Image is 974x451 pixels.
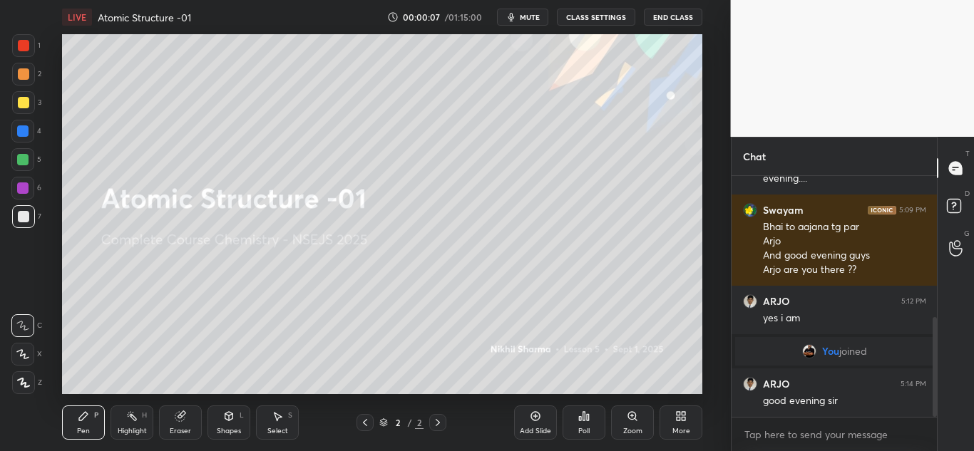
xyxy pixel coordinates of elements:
[11,314,42,337] div: C
[743,203,757,217] img: 9802b4cbdbab4d4381d2480607a75a70.jpg
[11,148,41,171] div: 5
[98,11,191,24] h4: Atomic Structure -01
[822,346,839,357] span: You
[391,418,405,427] div: 2
[743,294,757,309] img: 808054d8e26e45289994f61101d61ca8.jpg
[520,12,540,22] span: mute
[763,172,926,186] div: evening....
[11,177,41,199] div: 6
[118,427,147,435] div: Highlight
[12,91,41,114] div: 3
[763,263,926,277] div: Arjo are you there ??
[497,9,548,26] button: mute
[12,63,41,85] div: 2
[12,371,42,394] div: Z
[732,176,938,417] div: grid
[901,380,926,388] div: 5:14 PM
[763,378,790,390] h6: ARJO
[743,377,757,391] img: 808054d8e26e45289994f61101d61ca8.jpg
[12,34,41,57] div: 1
[408,418,412,427] div: /
[415,416,424,429] div: 2
[899,206,926,214] div: 5:09 PM
[763,311,926,326] div: yes i am
[578,427,590,435] div: Poll
[839,346,867,357] span: joined
[520,427,551,435] div: Add Slide
[763,220,926,234] div: Bhai to aajana tg par
[763,204,804,217] h6: Swayam
[62,9,92,26] div: LIVE
[240,412,244,419] div: L
[964,228,970,239] p: G
[868,206,896,214] img: iconic-dark.1390631f.png
[644,9,702,26] button: End Class
[142,412,147,419] div: H
[732,138,777,175] p: Chat
[94,412,98,419] div: P
[12,205,41,228] div: 7
[763,295,790,308] h6: ARJO
[802,344,816,358] img: a01082944b8c4f22862f39c035533313.jpg
[170,427,191,435] div: Eraser
[763,249,926,263] div: And good evening guys
[623,427,642,435] div: Zoom
[763,234,926,249] div: Arjo
[557,9,635,26] button: CLASS SETTINGS
[11,343,42,366] div: X
[11,120,41,142] div: 4
[763,394,926,408] div: good evening sir
[217,427,241,435] div: Shapes
[901,297,926,306] div: 5:12 PM
[288,412,292,419] div: S
[965,148,970,159] p: T
[267,427,288,435] div: Select
[672,427,690,435] div: More
[77,427,90,435] div: Pen
[965,188,970,199] p: D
